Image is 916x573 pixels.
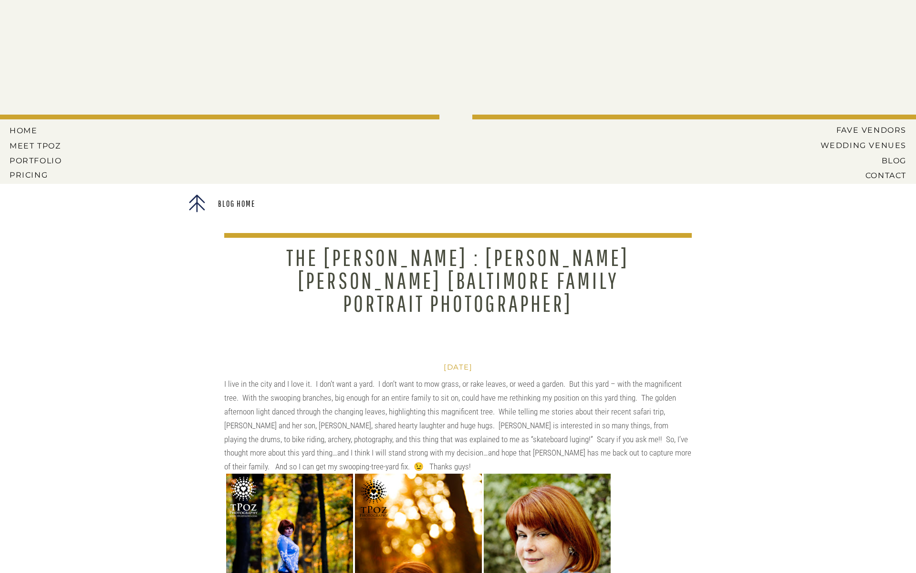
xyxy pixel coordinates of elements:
[813,156,906,165] a: BLOG
[10,126,52,135] a: HOME
[224,377,692,474] div: I live in the city and I love it. I don’t want a yard. I don’t want to mow grass, or rake leaves,...
[806,141,906,149] a: Wedding Venues
[207,200,267,210] a: Blog Home
[832,171,906,180] a: CONTACT
[828,126,906,134] a: Fave Vendors
[10,170,64,179] a: Pricing
[375,363,541,371] h2: [DATE]
[285,246,631,315] h1: The [PERSON_NAME] : [PERSON_NAME] [PERSON_NAME] [Baltimore Family Portrait Photographer]
[10,141,62,150] a: MEET tPoz
[10,156,64,165] a: PORTFOLIO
